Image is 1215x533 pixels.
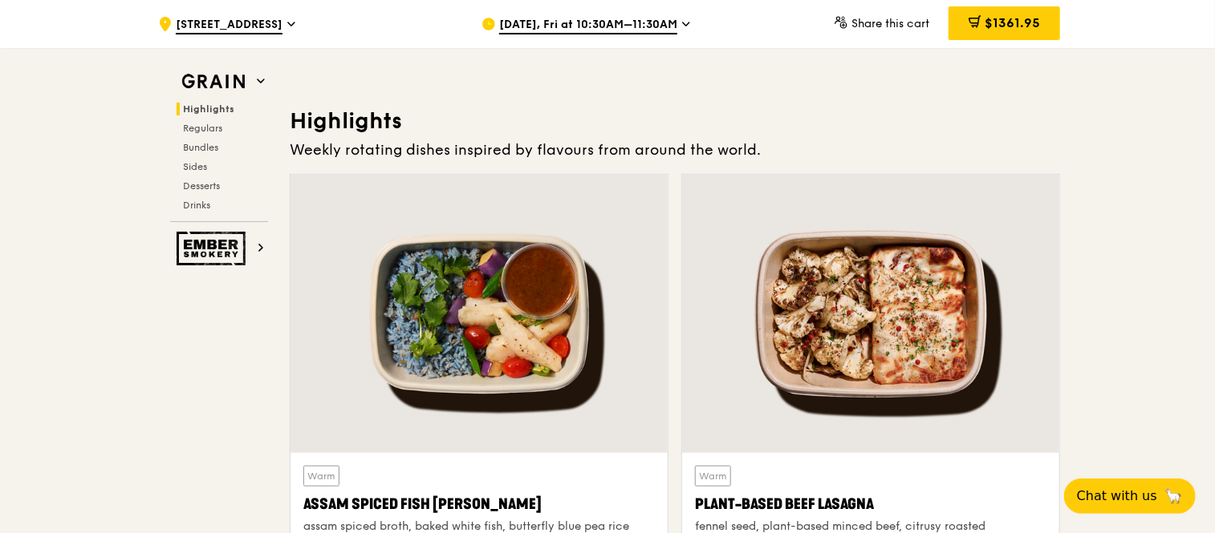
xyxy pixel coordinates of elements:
[183,200,210,211] span: Drinks
[290,139,1060,161] div: Weekly rotating dishes inspired by flavours from around the world.
[695,466,731,487] div: Warm
[183,161,207,172] span: Sides
[303,493,655,515] div: Assam Spiced Fish [PERSON_NAME]
[1164,487,1183,506] span: 🦙
[985,15,1040,30] span: $1361.95
[183,123,222,134] span: Regulars
[851,17,929,30] span: Share this cart
[1064,478,1196,514] button: Chat with us🦙
[176,17,282,34] span: [STREET_ADDRESS]
[499,17,677,34] span: [DATE], Fri at 10:30AM–11:30AM
[183,180,220,192] span: Desserts
[290,107,1060,135] h3: Highlights
[695,493,1046,515] div: Plant-Based Beef Lasagna
[183,142,218,153] span: Bundles
[177,232,250,265] img: Ember Smokery web logo
[183,103,234,115] span: Highlights
[303,466,339,487] div: Warm
[177,67,250,96] img: Grain web logo
[1077,487,1157,506] span: Chat with us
